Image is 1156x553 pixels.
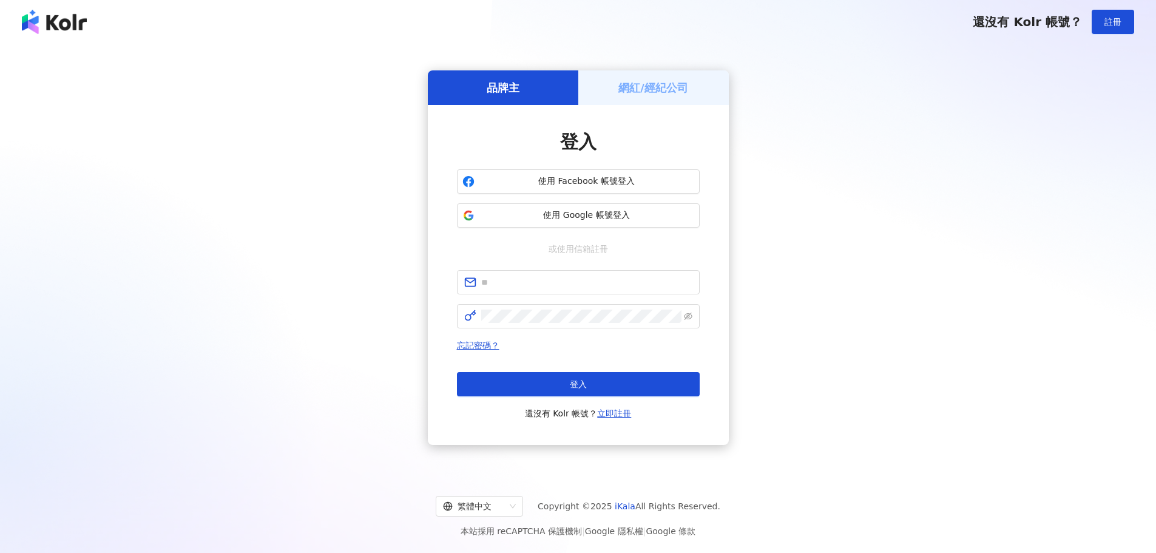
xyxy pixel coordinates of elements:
[1104,17,1121,27] span: 註冊
[1092,10,1134,34] button: 註冊
[618,80,688,95] h5: 網紅/經紀公司
[582,526,585,536] span: |
[487,80,519,95] h5: 品牌主
[479,209,694,222] span: 使用 Google 帳號登入
[443,497,505,516] div: 繁體中文
[457,372,700,396] button: 登入
[646,526,695,536] a: Google 條款
[538,499,720,514] span: Copyright © 2025 All Rights Reserved.
[457,169,700,194] button: 使用 Facebook 帳號登入
[560,131,597,152] span: 登入
[22,10,87,34] img: logo
[525,406,632,421] span: 還沒有 Kolr 帳號？
[597,409,631,418] a: 立即註冊
[973,15,1082,29] span: 還沒有 Kolr 帳號？
[643,526,646,536] span: |
[540,242,617,256] span: 或使用信箱註冊
[570,379,587,389] span: 登入
[684,312,692,321] span: eye-invisible
[615,501,635,511] a: iKala
[457,341,499,350] a: 忘記密碼？
[457,203,700,228] button: 使用 Google 帳號登入
[585,526,643,536] a: Google 隱私權
[461,524,695,538] span: 本站採用 reCAPTCHA 保護機制
[479,175,694,188] span: 使用 Facebook 帳號登入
